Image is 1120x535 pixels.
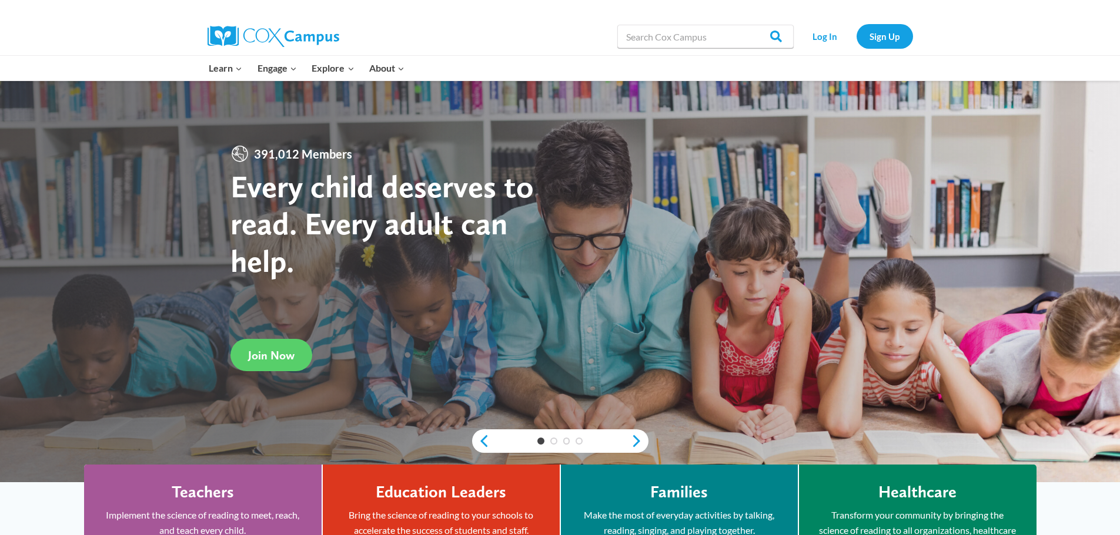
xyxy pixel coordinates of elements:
[202,56,412,80] nav: Primary Navigation
[650,482,708,502] h4: Families
[800,24,851,48] a: Log In
[563,438,570,445] a: 3
[537,438,544,445] a: 1
[230,339,312,371] a: Join Now
[576,438,583,445] a: 4
[617,25,794,48] input: Search Cox Campus
[878,482,957,502] h4: Healthcare
[800,24,913,48] nav: Secondary Navigation
[248,348,295,362] span: Join Now
[472,434,490,448] a: previous
[172,482,234,502] h4: Teachers
[631,434,648,448] a: next
[376,482,506,502] h4: Education Leaders
[249,144,357,163] span: 391,012 Members
[312,60,354,76] span: Explore
[550,438,557,445] a: 2
[472,429,648,453] div: content slider buttons
[230,167,534,280] strong: Every child deserves to read. Every adult can help.
[208,26,339,47] img: Cox Campus
[209,60,242,76] span: Learn
[857,24,913,48] a: Sign Up
[369,60,404,76] span: About
[258,60,297,76] span: Engage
